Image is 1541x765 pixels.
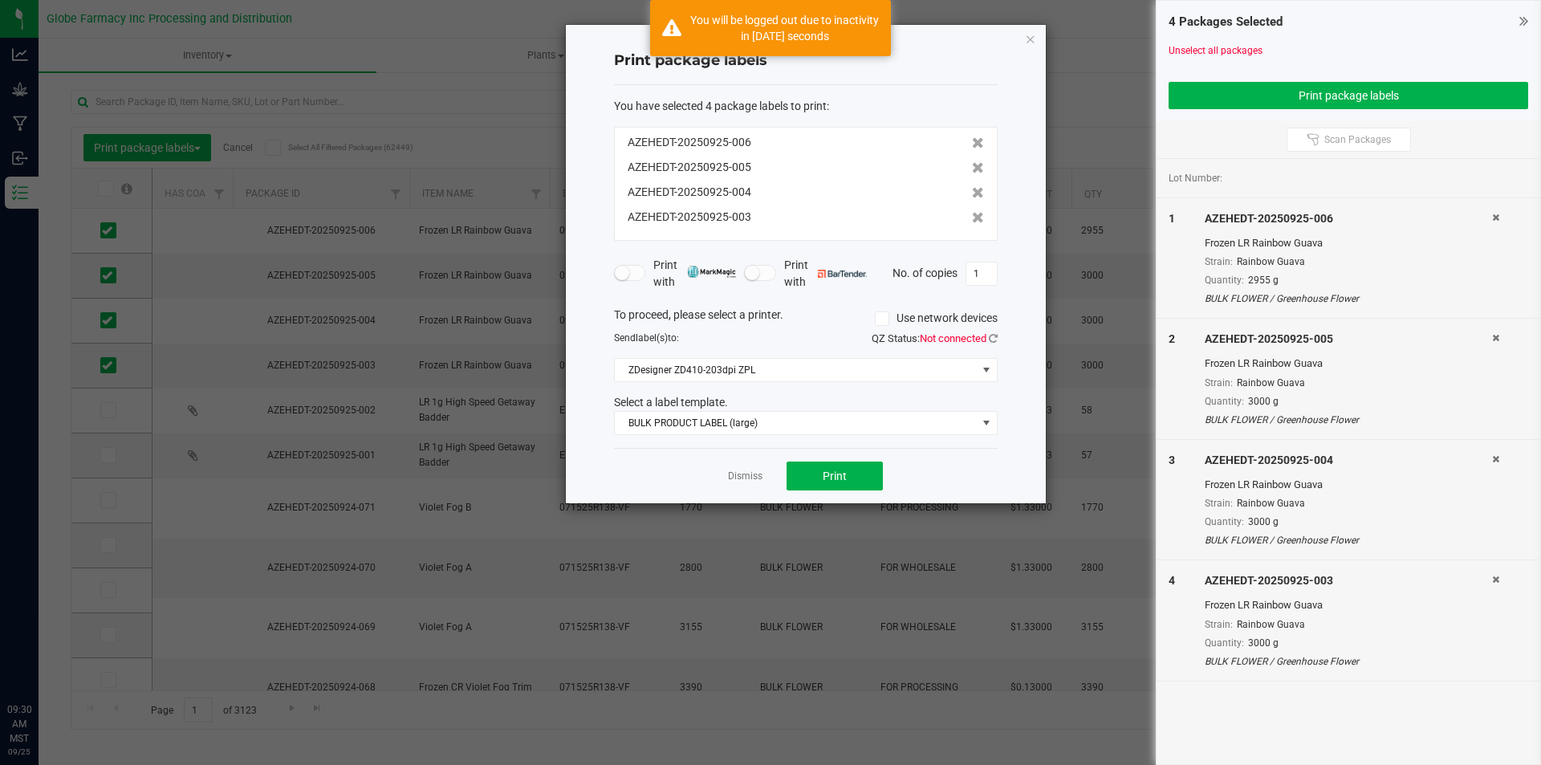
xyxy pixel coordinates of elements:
[615,359,977,381] span: ZDesigner ZD410-203dpi ZPL
[1248,516,1279,527] span: 3000 g
[614,332,679,344] span: Send to:
[818,270,867,278] img: bartender.png
[636,332,668,344] span: label(s)
[784,257,867,291] span: Print with
[1169,454,1175,466] span: 3
[628,134,751,151] span: AZEHEDT-20250925-006
[1205,256,1233,267] span: Strain:
[47,634,67,653] iframe: Resource center unread badge
[690,12,879,44] div: You will be logged out due to inactivity in 1500 seconds
[1205,356,1492,372] div: Frozen LR Rainbow Guava
[1248,275,1279,286] span: 2955 g
[1205,637,1244,649] span: Quantity:
[1248,396,1279,407] span: 3000 g
[614,100,827,112] span: You have selected 4 package labels to print
[875,310,998,327] label: Use network devices
[823,470,847,482] span: Print
[602,307,1010,331] div: To proceed, please select a printer.
[602,394,1010,411] div: Select a label template.
[628,159,751,176] span: AZEHEDT-20250925-005
[872,332,998,344] span: QZ Status:
[1237,256,1305,267] span: Rainbow Guava
[1205,597,1492,613] div: Frozen LR Rainbow Guava
[1205,452,1492,469] div: AZEHEDT-20250925-004
[1205,572,1492,589] div: AZEHEDT-20250925-003
[614,51,998,71] h4: Print package labels
[1169,332,1175,345] span: 2
[615,412,977,434] span: BULK PRODUCT LABEL (large)
[1205,498,1233,509] span: Strain:
[1237,377,1305,389] span: Rainbow Guava
[1205,275,1244,286] span: Quantity:
[1205,235,1492,251] div: Frozen LR Rainbow Guava
[1237,619,1305,630] span: Rainbow Guava
[920,332,986,344] span: Not connected
[1169,574,1175,587] span: 4
[1169,171,1222,185] span: Lot Number:
[1248,637,1279,649] span: 3000 g
[628,184,751,201] span: AZEHEDT-20250925-004
[1169,45,1262,56] a: Unselect all packages
[1205,210,1492,227] div: AZEHEDT-20250925-006
[653,257,736,291] span: Print with
[1169,82,1528,109] button: Print package labels
[1205,654,1492,669] div: BULK FLOWER / Greenhouse Flower
[1205,396,1244,407] span: Quantity:
[1205,377,1233,389] span: Strain:
[1169,212,1175,225] span: 1
[687,266,736,278] img: mark_magic_cybra.png
[1205,331,1492,348] div: AZEHEDT-20250925-005
[728,470,762,483] a: Dismiss
[16,637,64,685] iframe: Resource center
[1205,533,1492,547] div: BULK FLOWER / Greenhouse Flower
[614,98,998,115] div: :
[892,266,958,279] span: No. of copies
[1205,477,1492,493] div: Frozen LR Rainbow Guava
[1205,291,1492,306] div: BULK FLOWER / Greenhouse Flower
[787,462,883,490] button: Print
[1205,413,1492,427] div: BULK FLOWER / Greenhouse Flower
[628,209,751,226] span: AZEHEDT-20250925-003
[1205,516,1244,527] span: Quantity:
[1324,133,1391,146] span: Scan Packages
[1205,619,1233,630] span: Strain:
[1237,498,1305,509] span: Rainbow Guava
